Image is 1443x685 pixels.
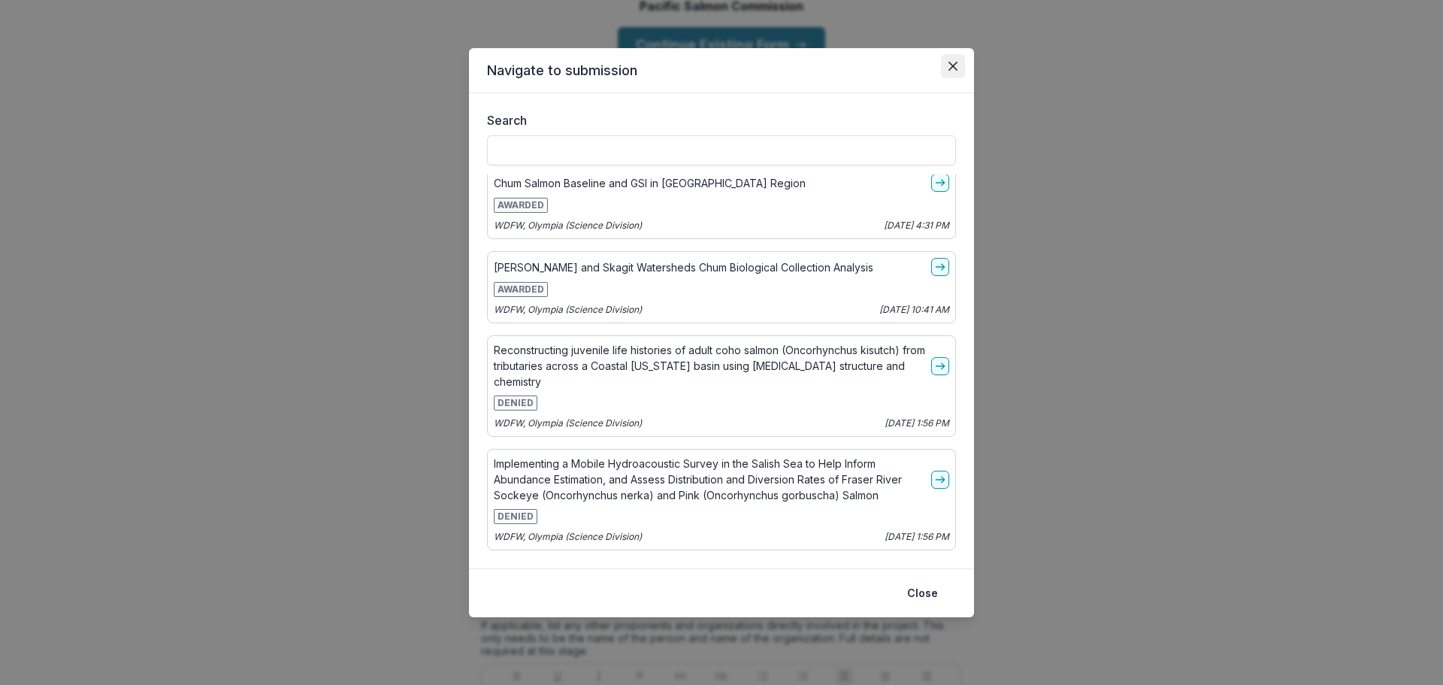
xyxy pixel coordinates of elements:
[885,530,949,544] p: [DATE] 1:56 PM
[494,175,806,191] p: Chum Salmon Baseline and GSI in [GEOGRAPHIC_DATA] Region
[879,303,949,317] p: [DATE] 10:41 AM
[494,396,537,411] span: DENIED
[931,357,949,375] a: go-to
[494,303,642,317] p: WDFW, Olympia (Science Division)
[494,282,548,297] span: AWARDED
[494,456,925,503] p: Implementing a Mobile Hydroacoustic Survey in the Salish Sea to Help Inform Abundance Estimation,...
[469,48,974,93] header: Navigate to submission
[931,471,949,489] a: go-to
[494,530,642,544] p: WDFW, Olympia (Science Division)
[494,219,642,232] p: WDFW, Olympia (Science Division)
[494,342,925,389] p: Reconstructing juvenile life histories of adult coho salmon (Oncorhynchus kisutch) from tributari...
[487,111,947,129] label: Search
[494,417,642,430] p: WDFW, Olympia (Science Division)
[931,258,949,276] a: go-to
[898,581,947,605] button: Close
[941,54,965,78] button: Close
[494,259,873,275] p: [PERSON_NAME] and Skagit Watersheds Chum Biological Collection Analysis
[494,509,537,524] span: DENIED
[931,174,949,192] a: go-to
[885,417,949,430] p: [DATE] 1:56 PM
[884,219,949,232] p: [DATE] 4:31 PM
[494,198,548,213] span: AWARDED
